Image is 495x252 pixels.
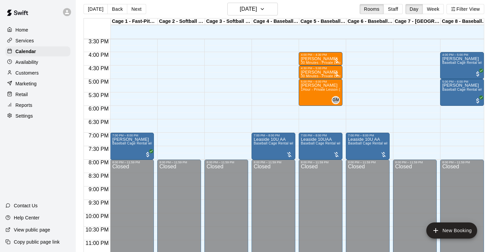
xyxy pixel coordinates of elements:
[5,100,70,110] a: Reports
[301,61,359,65] span: 30 Minutes - Private Lesson (1-on-1)
[348,141,454,145] span: Baseball Cage Rental with Pitching Machine (4 People Maximum!)
[127,4,146,14] button: Next
[5,46,70,56] a: Calendar
[87,119,110,125] span: 6:30 PM
[447,4,484,14] button: Filter View
[111,18,158,25] div: Cage 1 - Fast-Pitch Machine and Automatic Baseball Hack Attack Pitching Machine
[332,97,339,103] span: GM
[5,68,70,78] a: Customers
[206,161,246,164] div: 8:00 PM – 11:59 PM
[334,96,340,104] span: Gabe Manalo
[254,134,293,137] div: 7:00 PM – 8:00 PM
[474,71,481,77] span: All customers have paid
[301,88,352,91] span: 1Hour - Private Lesson (1-on-1)
[110,133,154,160] div: 7:00 PM – 8:00 PM: Jason Maclellan
[301,74,359,78] span: 30 Minutes - Private Lesson (1-on-1)
[205,18,252,25] div: Cage 3 - Softball Slo-pitch Iron [PERSON_NAME] & Baseball Pitching Machine
[84,4,108,14] button: [DATE]
[87,160,110,165] span: 8:00 PM
[301,141,407,145] span: Baseball Cage Rental with Pitching Machine (4 People Maximum!)
[87,92,110,98] span: 5:30 PM
[84,227,110,233] span: 10:30 PM
[87,133,110,138] span: 7:00 PM
[299,79,342,106] div: 5:00 PM – 6:00 PM: david kwon
[87,146,110,152] span: 7:30 PM
[301,161,340,164] div: 8:00 PM – 11:59 PM
[87,106,110,112] span: 6:00 PM
[360,4,384,14] button: Rooms
[254,141,360,145] span: Baseball Cage Rental with Pitching Machine (4 People Maximum!)
[159,161,199,164] div: 8:00 PM – 11:59 PM
[346,133,390,160] div: 7:00 PM – 8:00 PM: Leaside 10U AA
[332,96,340,104] div: Gabe Manalo
[144,151,151,158] span: All customers have paid
[15,102,32,109] p: Reports
[252,18,299,25] div: Cage 4 - Baseball Pitching Machine
[107,4,127,14] button: Back
[14,214,39,221] p: Help Center
[5,57,70,67] a: Availability
[394,18,441,25] div: Cage 7 - [GEOGRAPHIC_DATA]
[112,141,218,145] span: Baseball Cage Rental with Pitching Machine (4 People Maximum!)
[5,36,70,46] a: Services
[15,27,28,33] p: Home
[442,80,482,83] div: 5:00 PM – 6:00 PM
[87,66,110,71] span: 4:30 PM
[15,37,34,44] p: Services
[87,173,110,179] span: 8:30 PM
[14,239,60,245] p: Copy public page link
[440,79,484,106] div: 5:00 PM – 6:00 PM: Baseball Cage Rental with Pitching Machine (4 People Maximum!)
[5,111,70,121] a: Settings
[15,113,33,119] p: Settings
[301,53,340,56] div: 4:00 PM – 4:30 PM
[474,97,481,104] span: All customers have paid
[87,79,110,85] span: 5:00 PM
[423,4,444,14] button: Week
[158,18,205,25] div: Cage 2 - Softball Slo-pitch Iron [PERSON_NAME] & Hack Attack Baseball Pitching Machine
[87,200,110,206] span: 9:30 PM
[112,134,152,137] div: 7:00 PM – 8:00 PM
[301,134,340,137] div: 7:00 PM – 8:00 PM
[299,66,342,79] div: 4:30 PM – 5:00 PM: jessie schroeder
[442,161,482,164] div: 8:00 PM – 11:59 PM
[348,134,388,137] div: 7:00 PM – 8:00 PM
[299,52,342,66] div: 4:00 PM – 4:30 PM: jessie schroeder
[15,70,39,76] p: Customers
[5,89,70,99] a: Retail
[14,226,50,233] p: View public page
[440,52,484,79] div: 4:00 PM – 5:00 PM: Baseball Cage Rental with Pitching Machine (4 People Maximum!)
[252,133,295,160] div: 7:00 PM – 8:00 PM: Leaside 10U AA
[227,3,278,15] button: [DATE]
[299,18,346,25] div: Cage 5 - Baseball Pitching Machine
[87,186,110,192] span: 9:00 PM
[442,53,482,56] div: 4:00 PM – 5:00 PM
[441,18,488,25] div: Cage 8 - Baseball Pitching Machine
[15,80,37,87] p: Marketing
[395,161,435,164] div: 8:00 PM – 11:59 PM
[240,4,257,14] h6: [DATE]
[346,18,394,25] div: Cage 6 - Baseball Pitching Machine
[5,79,70,89] a: Marketing
[301,67,340,70] div: 4:30 PM – 5:00 PM
[84,213,110,219] span: 10:00 PM
[15,91,28,98] p: Retail
[384,4,403,14] button: Staff
[14,202,38,209] p: Contact Us
[5,25,70,35] a: Home
[348,161,388,164] div: 8:00 PM – 11:59 PM
[299,133,342,160] div: 7:00 PM – 8:00 PM: Leaside 10UAA
[15,48,36,55] p: Calendar
[301,80,340,83] div: 5:00 PM – 6:00 PM
[84,240,110,246] span: 11:00 PM
[405,4,423,14] button: Day
[426,222,477,239] button: add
